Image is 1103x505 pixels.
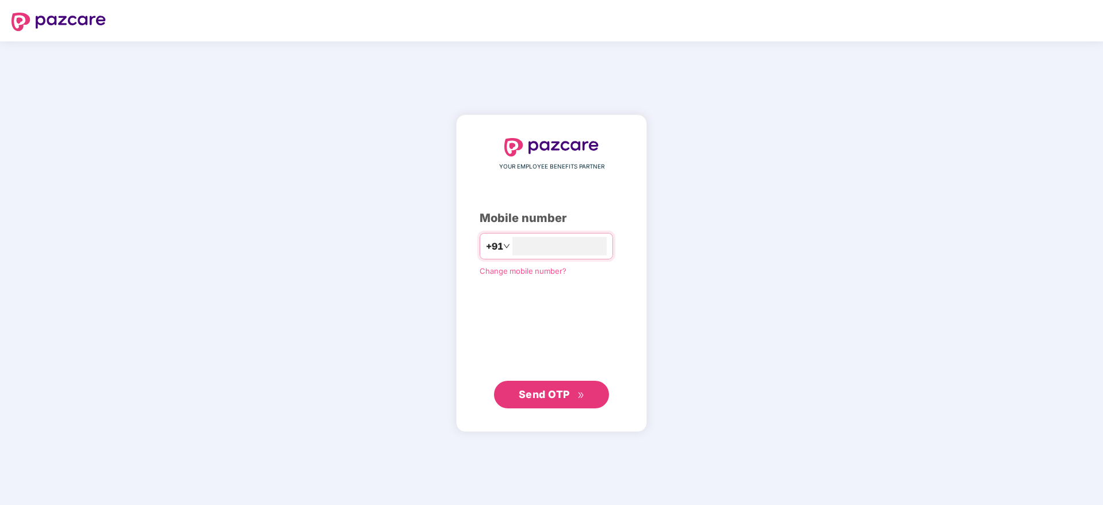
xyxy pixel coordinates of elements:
[480,209,623,227] div: Mobile number
[503,243,510,250] span: down
[486,239,503,254] span: +91
[499,162,604,171] span: YOUR EMPLOYEE BENEFITS PARTNER
[519,388,570,400] span: Send OTP
[577,392,585,399] span: double-right
[504,138,599,156] img: logo
[494,381,609,408] button: Send OTPdouble-right
[480,266,566,276] a: Change mobile number?
[12,13,106,31] img: logo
